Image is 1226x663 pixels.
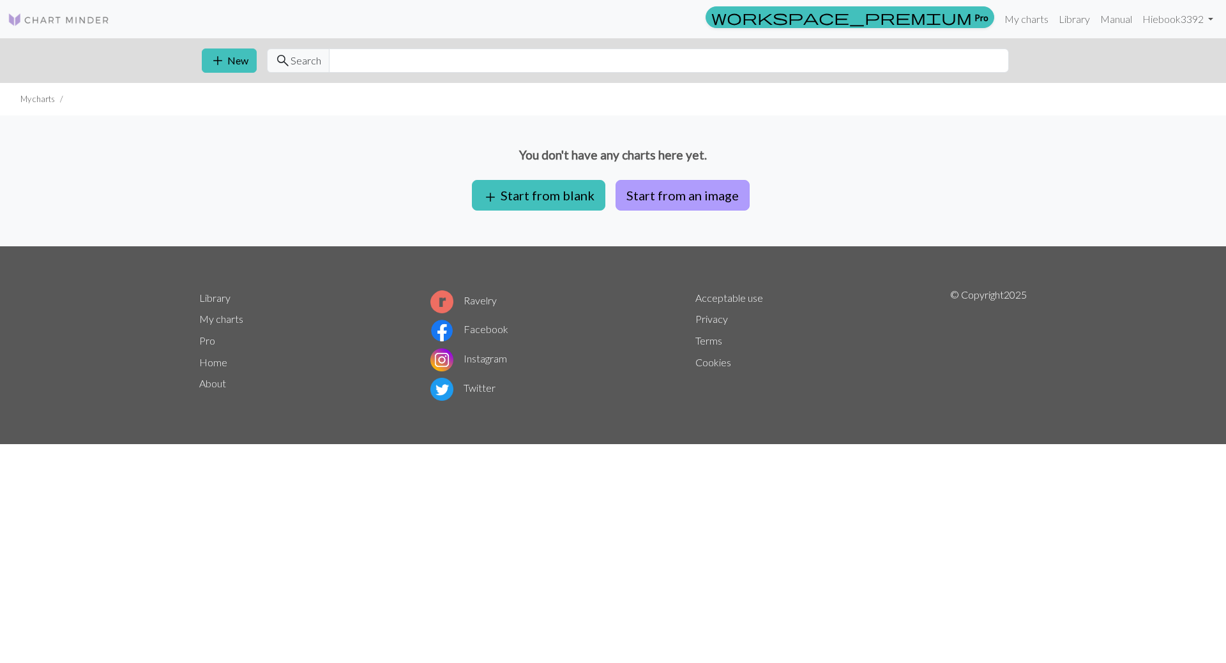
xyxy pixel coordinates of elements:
a: Twitter [430,382,496,394]
p: © Copyright 2025 [950,287,1027,403]
li: My charts [20,93,55,105]
a: Pro [199,334,215,346]
a: Library [1054,6,1095,32]
a: Pro [706,6,994,28]
a: Cookies [695,356,731,368]
img: Twitter logo [430,378,453,401]
button: Start from blank [472,180,605,211]
span: add [210,52,225,70]
a: Privacy [695,313,728,325]
a: Instagram [430,352,507,364]
a: Terms [695,334,722,346]
a: Manual [1095,6,1137,32]
a: Acceptable use [695,292,763,304]
a: Facebook [430,323,508,335]
span: add [483,188,498,206]
span: search [275,52,291,70]
a: Hiebook3392 [1137,6,1218,32]
a: Ravelry [430,294,497,306]
img: Logo [8,12,110,27]
button: New [202,48,257,73]
button: Start from an image [616,180,750,211]
a: My charts [999,6,1054,32]
a: Start from an image [610,188,755,200]
img: Ravelry logo [430,290,453,313]
span: Search [291,53,321,68]
a: About [199,377,226,389]
img: Facebook logo [430,319,453,342]
a: My charts [199,313,243,325]
span: workspace_premium [711,8,972,26]
img: Instagram logo [430,348,453,371]
a: Library [199,292,231,304]
a: Home [199,356,227,368]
